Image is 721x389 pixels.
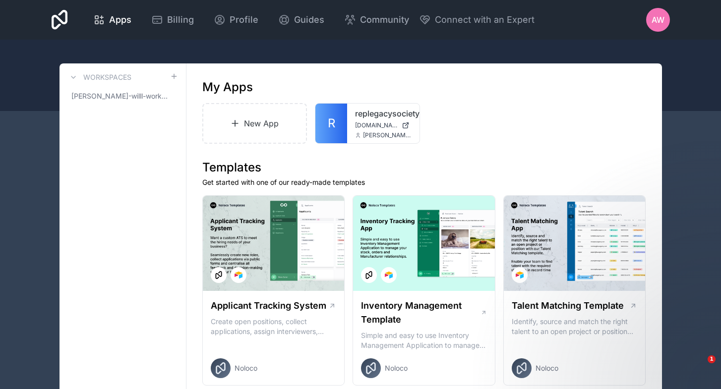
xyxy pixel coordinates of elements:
[687,355,711,379] iframe: Intercom live chat
[336,9,417,31] a: Community
[355,121,398,129] span: [DOMAIN_NAME]
[211,317,337,336] p: Create open positions, collect applications, assign interviewers, centralise candidate feedback a...
[294,13,324,27] span: Guides
[419,13,535,27] button: Connect with an Expert
[512,317,638,336] p: Identify, source and match the right talent to an open project or position with our Talent Matchi...
[708,355,716,363] span: 1
[360,13,409,27] span: Community
[109,13,131,27] span: Apps
[71,91,170,101] span: [PERSON_NAME]-willl-workspace
[211,299,326,313] h1: Applicant Tracking System
[202,160,646,175] h1: Templates
[230,13,258,27] span: Profile
[385,271,393,279] img: Airtable Logo
[67,87,178,105] a: [PERSON_NAME]-willl-workspace
[361,299,480,327] h1: Inventory Management Template
[202,103,307,144] a: New App
[355,121,412,129] a: [DOMAIN_NAME]
[328,115,335,131] span: R
[536,363,558,373] span: Noloco
[143,9,202,31] a: Billing
[361,331,487,350] p: Simple and easy to use Inventory Management Application to manage your stock, orders and Manufact...
[363,131,412,139] span: [PERSON_NAME][EMAIL_ADDRESS][DOMAIN_NAME]
[202,79,253,95] h1: My Apps
[516,271,524,279] img: Airtable Logo
[435,13,535,27] span: Connect with an Expert
[206,9,266,31] a: Profile
[83,72,131,82] h3: Workspaces
[315,104,347,143] a: R
[85,9,139,31] a: Apps
[235,363,257,373] span: Noloco
[355,108,412,119] a: replegacysociety
[67,71,131,83] a: Workspaces
[270,9,332,31] a: Guides
[235,271,242,279] img: Airtable Logo
[512,299,624,313] h1: Talent Matching Template
[202,177,646,187] p: Get started with one of our ready-made templates
[385,363,408,373] span: Noloco
[652,14,664,26] span: AW
[167,13,194,27] span: Billing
